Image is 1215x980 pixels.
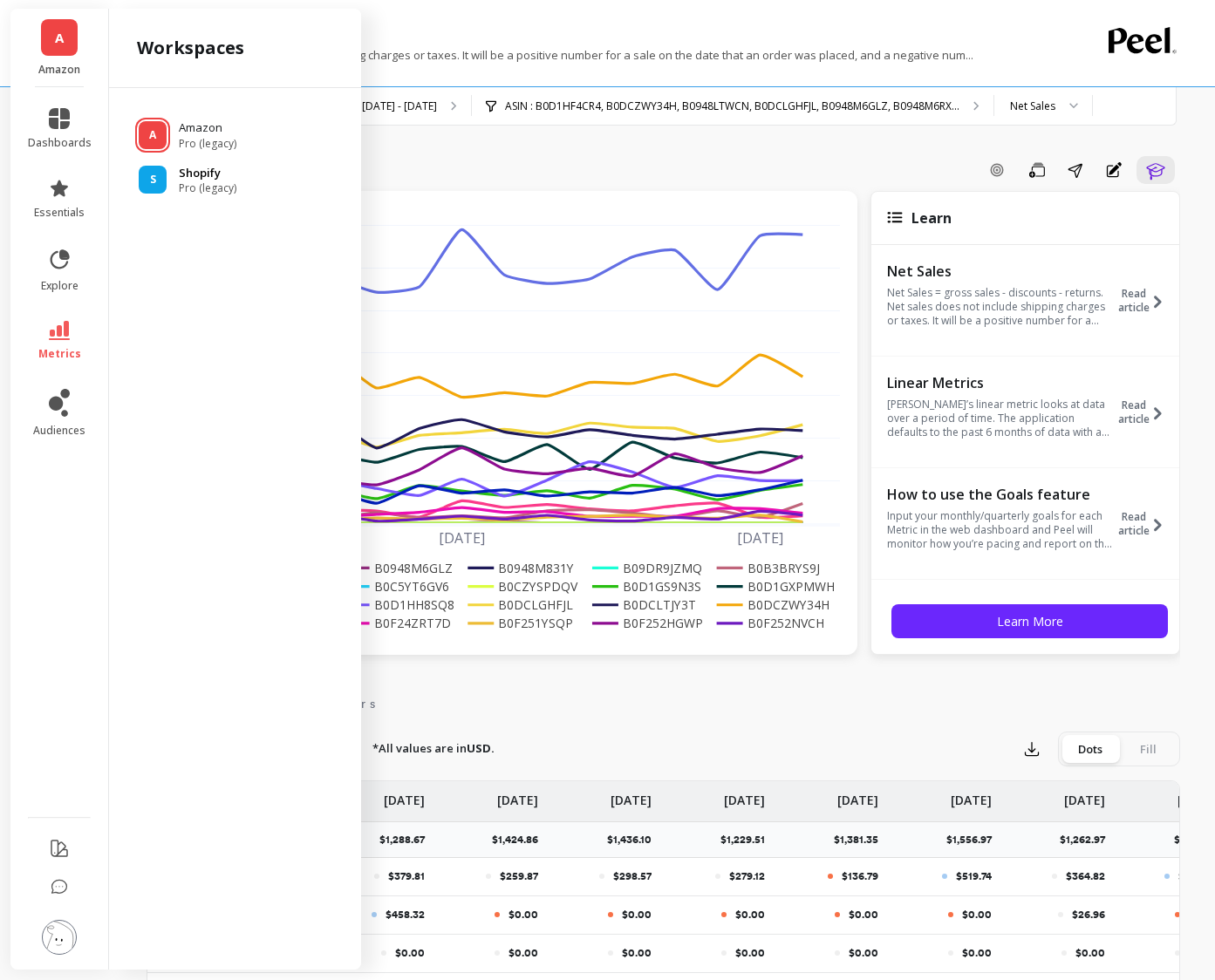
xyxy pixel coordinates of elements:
p: [DATE] [837,781,878,809]
p: $0.00 [735,946,765,960]
p: How to use the Goals feature [887,486,1114,503]
span: essentials [34,206,85,220]
p: $458.32 [386,908,425,922]
p: $0.00 [735,908,765,922]
p: $279.12 [729,869,765,883]
p: Net sales does not include shipping charges or taxes. It will be a positive number for a sale on ... [147,47,973,63]
p: Net Sales [887,262,1114,280]
p: $0.00 [1075,946,1105,960]
p: $0.00 [962,946,992,960]
p: $26.96 [1072,908,1105,922]
span: Learn [911,208,952,228]
p: $1,381.35 [834,833,889,847]
p: $0.00 [395,946,425,960]
p: [DATE] [611,781,652,809]
p: $298.57 [613,869,652,883]
p: $136.79 [842,869,878,883]
p: [DATE] [951,781,992,809]
span: A [149,128,156,142]
div: Net Sales [1010,98,1055,114]
p: $1,262.97 [1060,833,1116,847]
button: Read article [1118,261,1175,341]
p: $0.00 [622,908,652,922]
p: $1,436.10 [607,833,662,847]
p: [DATE] [1064,781,1105,809]
span: Read article [1118,398,1150,426]
p: $519.74 [956,869,992,883]
p: Amazon [179,119,236,137]
span: Learn More [997,613,1063,630]
span: Pro (legacy) [179,181,236,195]
p: $0.00 [622,946,652,960]
p: $259.87 [500,869,538,883]
p: [DATE] [384,781,425,809]
p: Input your monthly/quarterly goals for each Metric in the web dashboard and Peel will monitor how... [887,509,1114,551]
span: explore [41,279,78,293]
p: $0.00 [849,908,878,922]
p: $1,424.86 [492,833,549,847]
p: $1,288.67 [379,833,435,847]
p: $0.00 [962,908,992,922]
div: Dots [1061,735,1119,763]
span: S [150,173,156,187]
strong: USD. [467,740,495,756]
button: Read article [1118,484,1175,564]
span: dashboards [28,136,92,150]
p: Net Sales = gross sales - discounts - returns. Net sales does not include shipping charges or tax... [887,286,1114,328]
p: *All values are in [372,740,495,758]
p: [PERSON_NAME]’s linear metric looks at data over a period of time. The application defaults to th... [887,398,1114,439]
p: $379.81 [388,869,425,883]
p: $0.00 [849,946,878,960]
span: A [55,28,64,48]
p: $0.00 [509,946,538,960]
h2: workspaces [137,36,244,60]
span: audiences [33,424,85,438]
p: [DATE] [724,781,765,809]
nav: Tabs [147,681,1180,721]
p: $0.00 [509,908,538,922]
p: Amazon [28,63,92,77]
p: $1,229.51 [720,833,775,847]
p: ASIN : B0D1HF4CR4, B0DCZWY34H, B0948LTWCN, B0DCLGHFJL, B0948M6GLZ, B0948M6RX... [505,99,959,113]
img: profile picture [42,920,77,955]
p: $1,556.97 [946,833,1002,847]
p: Linear Metrics [887,374,1114,391]
p: Shopify [179,165,236,182]
div: Fill [1119,735,1177,763]
span: metrics [38,347,81,361]
span: Pro (legacy) [179,137,236,151]
button: Learn More [891,604,1168,638]
p: $364.82 [1066,869,1105,883]
span: Read article [1118,510,1150,538]
p: [DATE] [497,781,538,809]
span: Read article [1118,287,1150,315]
button: Read article [1118,372,1175,453]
